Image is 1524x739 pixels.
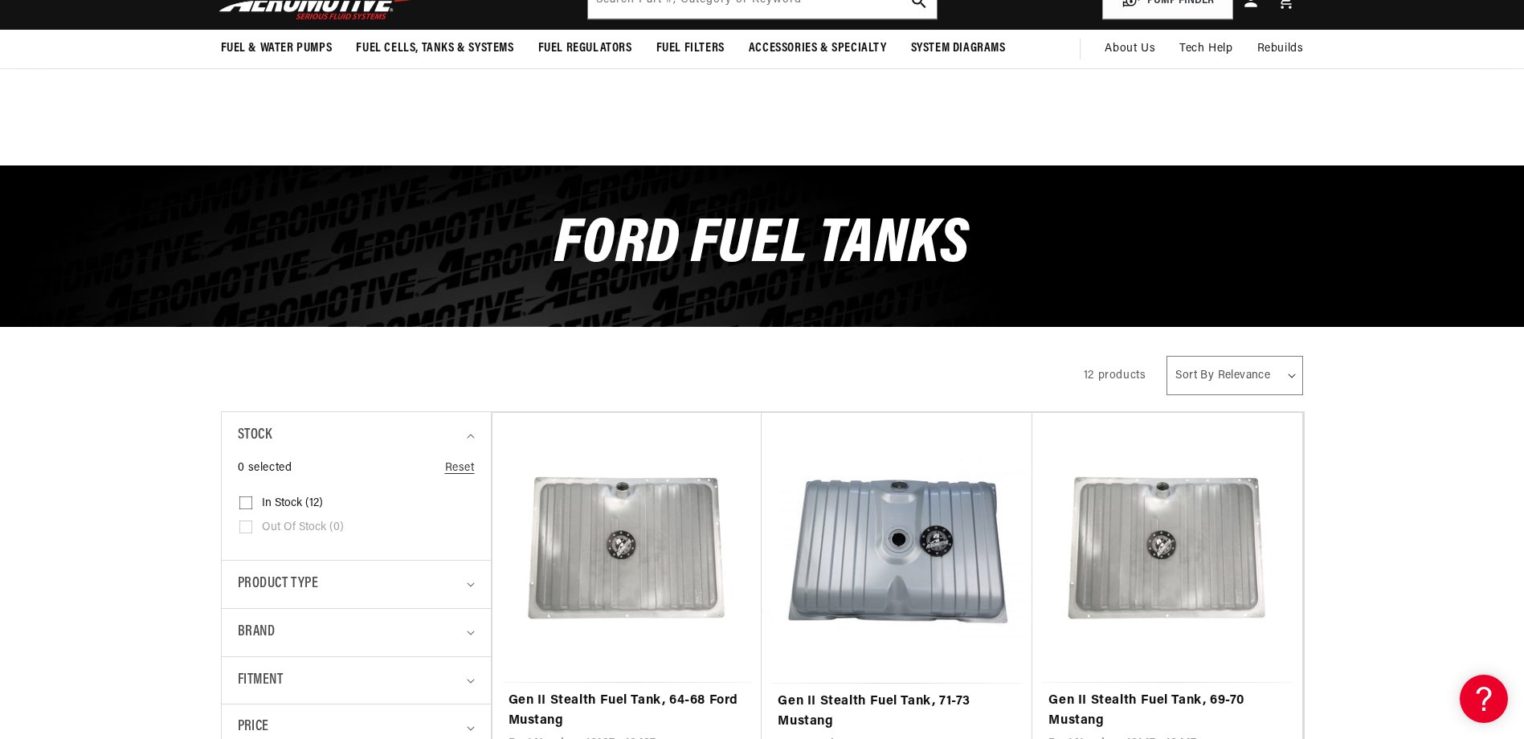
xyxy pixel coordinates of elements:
span: Brand [238,621,276,644]
span: Fuel & Water Pumps [221,40,333,57]
span: Product type [238,573,319,596]
a: Gen II Stealth Fuel Tank, 69-70 Mustang [1048,691,1286,732]
span: Rebuilds [1257,40,1304,58]
span: Fuel Cells, Tanks & Systems [356,40,513,57]
summary: Brand (0 selected) [238,609,475,656]
summary: Stock (0 selected) [238,412,475,459]
summary: Accessories & Specialty [737,30,899,67]
span: Fitment [238,669,284,692]
summary: Tech Help [1167,30,1244,68]
summary: Rebuilds [1245,30,1316,68]
summary: Fitment (0 selected) [238,657,475,704]
span: Out of stock (0) [262,521,344,535]
span: Price [238,717,269,738]
span: Ford Fuel Tanks [554,214,970,277]
summary: System Diagrams [899,30,1018,67]
span: In stock (12) [262,496,323,511]
a: Gen II Stealth Fuel Tank, 71-73 Mustang [778,692,1016,733]
span: About Us [1105,43,1155,55]
summary: Fuel Cells, Tanks & Systems [344,30,525,67]
span: 12 products [1084,369,1146,382]
span: Fuel Filters [656,40,725,57]
summary: Product type (0 selected) [238,561,475,608]
span: 0 selected [238,459,292,477]
span: System Diagrams [911,40,1006,57]
summary: Fuel Filters [644,30,737,67]
summary: Fuel & Water Pumps [209,30,345,67]
a: Reset [445,459,475,477]
span: Tech Help [1179,40,1232,58]
summary: Fuel Regulators [526,30,644,67]
a: About Us [1093,30,1167,68]
span: Fuel Regulators [538,40,632,57]
span: Stock [238,424,272,447]
span: Accessories & Specialty [749,40,887,57]
a: Gen II Stealth Fuel Tank, 64-68 Ford Mustang [509,691,746,732]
